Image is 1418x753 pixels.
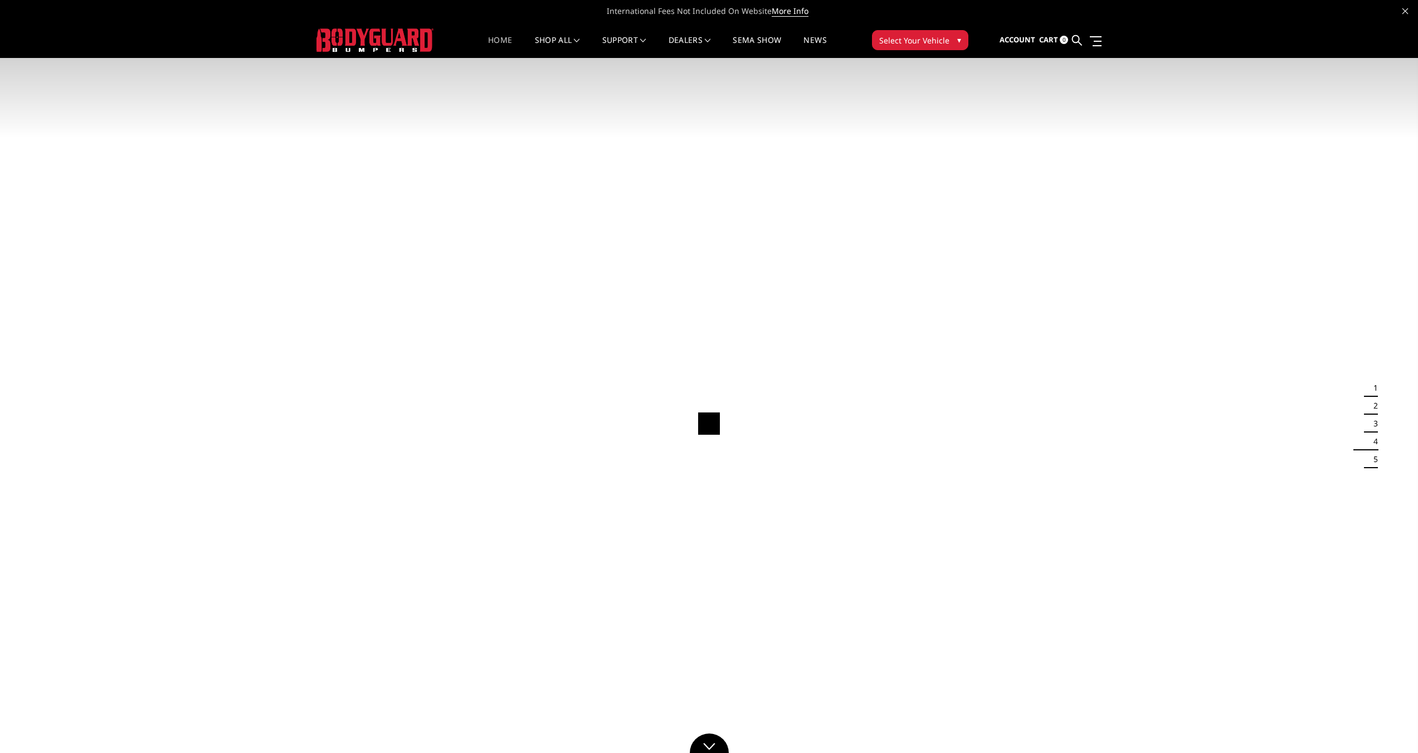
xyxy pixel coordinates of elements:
[957,34,961,46] span: ▾
[316,28,433,51] img: BODYGUARD BUMPERS
[772,6,808,17] a: More Info
[1039,25,1068,55] a: Cart 0
[1000,25,1035,55] a: Account
[1367,450,1378,468] button: 5 of 5
[872,30,968,50] button: Select Your Vehicle
[690,733,729,753] a: Click to Down
[1039,35,1058,45] span: Cart
[733,36,781,58] a: SEMA Show
[879,35,949,46] span: Select Your Vehicle
[1060,36,1068,44] span: 0
[1000,35,1035,45] span: Account
[1367,433,1378,450] button: 4 of 5
[602,36,646,58] a: Support
[1367,379,1378,397] button: 1 of 5
[1367,415,1378,433] button: 3 of 5
[535,36,580,58] a: shop all
[488,36,512,58] a: Home
[1367,397,1378,415] button: 2 of 5
[803,36,826,58] a: News
[669,36,711,58] a: Dealers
